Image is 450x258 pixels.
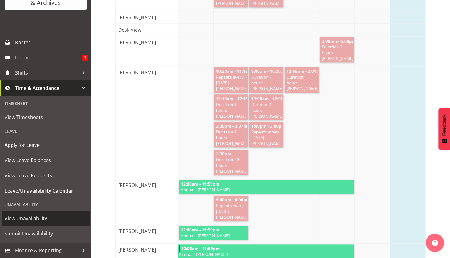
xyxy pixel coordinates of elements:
span: 12:00am - 11:59pm [180,181,220,187]
span: Repeats every [DATE] - [PERSON_NAME] [215,203,247,220]
span: Roster [15,38,88,47]
span: View Leave Balances [5,156,87,165]
a: View Unavailability [2,211,90,226]
span: 12:00am - 11:59pm [180,246,220,251]
span: View Leave Requests [5,171,87,180]
span: Apply for Leave [5,140,87,150]
span: 1:00pm - 4:00pm [215,197,247,203]
a: View Timesheets [2,110,90,125]
span: [PERSON_NAME] [117,228,157,235]
span: Duration 1 hours - [PERSON_NAME] [286,74,318,91]
span: 12:00am - 11:59pm [180,227,220,233]
span: [PERSON_NAME] [117,69,157,76]
button: Feedback - Show survey [438,108,450,150]
span: Time & Attendance [15,83,79,93]
span: Feedback [441,114,447,136]
span: 12:55pm - 2:01pm [286,68,318,74]
a: Submit Unavailability [2,226,90,241]
span: Duration 1 hours - [PERSON_NAME] [251,74,282,91]
span: 10:30am - 11:15am [215,68,247,74]
div: Unavailability [2,198,90,211]
span: Duration 1 hours - [PERSON_NAME] [251,101,282,119]
span: Leave/Unavailability Calendar [5,186,87,195]
span: Duration 1 hours - [PERSON_NAME] [215,101,247,119]
span: Finance & Reporting [15,246,79,255]
div: Timesheet [2,97,90,110]
img: help-xxl-2.png [432,240,438,246]
span: [PERSON_NAME] [117,182,157,189]
span: 1:00pm - 3:00pm [251,123,282,129]
span: Desk View [117,26,143,34]
span: Annual - [PERSON_NAME] [180,187,353,193]
a: Leave/Unavailability Calendar [2,183,90,198]
a: View Leave Balances [2,153,90,168]
span: 2:30pm - 3:37pm [215,123,247,129]
span: Repeats every [DATE] - [PERSON_NAME] [215,74,247,91]
a: View Leave Requests [2,168,90,183]
span: [PERSON_NAME] [117,39,157,46]
span: 3:00pm - 5:00pm [321,38,353,44]
span: Annual - [PERSON_NAME] [178,251,353,257]
span: Shifts [15,68,79,77]
span: Inbox [15,53,82,62]
span: Repeats every [DATE] - [PERSON_NAME] [251,129,282,146]
div: Leave [2,125,90,137]
span: View Unavailability [5,214,87,223]
span: View Timesheets [5,113,87,122]
span: Duration 2 hours - [PERSON_NAME] [321,44,353,61]
span: [PERSON_NAME] [117,14,157,21]
span: 9:00am - 10:30am [251,68,282,74]
span: 11:00am - 12:00pm [251,96,282,101]
span: 11:15am - 12:15pm [215,96,247,101]
span: Annual - [PERSON_NAME] [180,233,247,239]
span: Duration 22 hours - [PERSON_NAME] [215,157,247,174]
span: 2:30pm [215,151,232,157]
span: Duration 1 hours - [PERSON_NAME] [215,129,247,146]
span: Submit Unavailability [5,229,87,238]
a: Apply for Leave [2,137,90,153]
span: [PERSON_NAME] [117,246,157,253]
span: 1 [82,55,88,61]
